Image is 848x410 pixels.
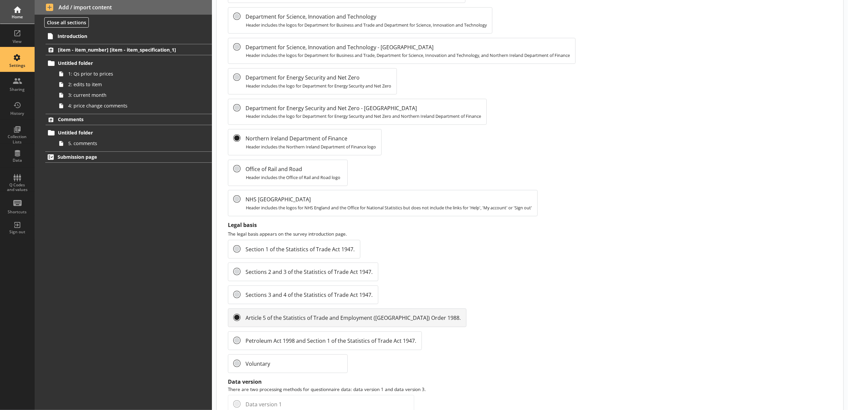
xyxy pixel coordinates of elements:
[234,291,240,298] input: Sections 3 and 4 of the Statistics of Trade Act 1947.
[6,134,29,144] div: Collection Lists
[6,209,29,215] div: Shortcuts
[246,135,376,142] span: Northern Ireland Department of Finance
[234,74,240,81] input: Department for Energy Security and Net ZeroHeader includes the logo for Department for Energy Sec...
[234,246,240,252] input: Section 1 of the Statistics of Trade Act 1947.
[58,60,179,66] span: Untitled folder
[246,52,570,58] span: Header includes the logos for Department for Business and Trade, Department for Science, Innovati...
[234,104,240,111] input: Department for Energy Security and Net Zero - [GEOGRAPHIC_DATA]Header includes the logo for Depar...
[46,44,212,55] a: [item - item_number] [item - item_specification_1]
[49,127,212,149] li: Untitled folder5. comments
[246,13,486,20] span: Department for Science, Innovation and Technology
[6,14,29,20] div: Home
[246,22,487,28] span: Header includes the logos for Department for Business and Trade and Department for Science, Innov...
[234,44,240,50] input: Department for Science, Innovation and Technology - [GEOGRAPHIC_DATA]Header includes the logos fo...
[246,205,532,211] span: Header includes the logos for NHS England and the Office for National Statistics but does not inc...
[234,314,240,321] input: Article 5 of the Statistics of Trade and Employment ([GEOGRAPHIC_DATA]) Order 1988.
[228,378,262,385] legend: Data version
[58,33,179,39] span: Introduction
[246,246,355,253] span: Section 1 of the Statistics of Trade Act 1947.
[46,127,212,138] a: Untitled folder
[246,314,461,321] span: Article 5 of the Statistics of Trade and Employment ([GEOGRAPHIC_DATA]) Order 1988.
[35,114,212,149] li: CommentsUntitled folder5. comments
[246,196,532,203] span: NHS [GEOGRAPHIC_DATA]
[234,360,240,367] input: Voluntary
[46,58,212,69] a: Untitled folder
[45,151,212,163] a: Submission page
[68,140,182,146] span: 5. comments
[6,87,29,92] div: Sharing
[234,196,240,202] input: NHS [GEOGRAPHIC_DATA]Header includes the logos for NHS England and the Office for National Statis...
[68,102,182,109] span: 4: price change comments
[56,90,212,101] a: 3: current month
[234,135,240,141] input: Northern Ireland Department of FinanceHeader includes the Northern Ireland Department of Finance ...
[234,165,240,172] input: Office of Rail and RoadHeader includes the Office of Rail and Road logo
[44,17,89,28] button: Close all sections
[234,13,240,20] input: Department for Science, Innovation and TechnologyHeader includes the logos for Department for Bus...
[228,222,690,229] label: Legal basis
[234,337,240,344] input: Petroleum Act 1998 and Section 1 of the Statistics of Trade Act 1947.
[246,113,481,119] span: Header includes the logo for Department for Energy Security and Net Zero and Northern Ireland Dep...
[68,81,182,88] span: 2: edits to item
[58,116,179,122] span: Comments
[246,401,408,408] span: Data version 1
[228,386,690,392] p: There are two processing methods for questionnaire data: data version 1 and data version 3.
[68,92,182,98] span: 3: current month
[6,111,29,116] div: History
[246,291,373,299] span: Sections 3 and 4 of the Statistics of Trade Act 1947.
[6,183,29,192] div: Q Codes and values
[246,104,481,112] span: Department for Energy Security and Net Zero - [GEOGRAPHIC_DATA]
[58,129,179,136] span: Untitled folder
[45,31,212,41] a: Introduction
[6,63,29,68] div: Settings
[58,154,179,160] span: Submission page
[246,144,376,150] span: Header includes the Northern Ireland Department of Finance logo
[68,71,182,77] span: 1: Qs prior to prices
[246,44,570,51] span: Department for Science, Innovation and Technology - [GEOGRAPHIC_DATA]
[6,39,29,44] div: View
[246,337,416,344] span: Petroleum Act 1998 and Section 1 of the Statistics of Trade Act 1947.
[6,229,29,235] div: Sign out
[56,69,212,79] a: 1: Qs prior to prices
[228,231,690,237] p: The legal basis appears on the survey introduction page.
[6,158,29,163] div: Data
[246,174,342,180] span: Header includes the Office of Rail and Road logo
[46,114,212,125] a: Comments
[246,165,342,173] span: Office of Rail and Road
[234,268,240,275] input: Sections 2 and 3 of the Statistics of Trade Act 1947.
[246,360,342,367] span: Voluntary
[56,79,212,90] a: 2: edits to item
[46,4,201,11] span: Add / import content
[56,138,212,149] a: 5. comments
[35,44,212,111] li: [item - item_number] [item - item_specification_1]Untitled folder1: Qs prior to prices2: edits to...
[58,47,179,53] span: [item - item_number] [item - item_specification_1]
[49,58,212,111] li: Untitled folder1: Qs prior to prices2: edits to item3: current month4: price change comments
[56,101,212,111] a: 4: price change comments
[246,74,391,81] span: Department for Energy Security and Net Zero
[246,83,391,89] span: Header includes the logo for Department for Energy Security and Net Zero
[246,268,373,276] span: Sections 2 and 3 of the Statistics of Trade Act 1947.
